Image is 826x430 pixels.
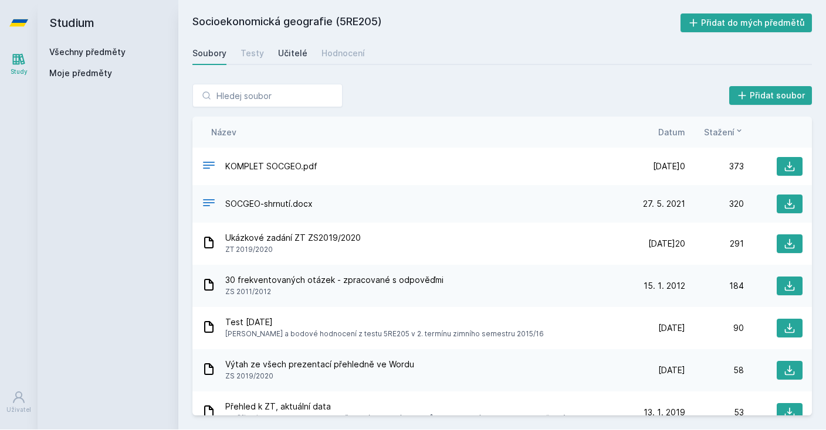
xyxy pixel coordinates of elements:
[225,329,544,340] span: [PERSON_NAME] a bodové hodnocení z testu 5RE205 v 2. termínu zimního semestru 2015/16
[658,365,685,377] span: [DATE]
[225,244,361,256] span: ZT 2019/2020
[225,317,544,329] span: Test [DATE]
[685,281,744,292] div: 184
[6,406,31,415] div: Uživatel
[704,127,744,139] button: Stažení
[321,42,365,66] a: Hodnocení
[658,127,685,139] button: Datum
[49,47,126,57] a: Všechny předměty
[225,413,594,425] span: rozšířený soubor "sgvseborec" o čerstvá data a více pojmů; z prezentací od Wokouna a Kouřilové z ...
[241,48,264,60] div: Testy
[225,359,414,371] span: Výtah ze všech prezentací přehledně ve Wordu
[685,199,744,210] div: 320
[278,42,307,66] a: Učitelé
[685,238,744,250] div: 291
[192,42,226,66] a: Soubory
[241,42,264,66] a: Testy
[644,407,685,419] span: 13. 1. 2019
[644,281,685,292] span: 15. 1. 2012
[278,48,307,60] div: Učitelé
[225,233,361,244] span: Ukázkové zadání ZT ZS2019/2020
[653,161,685,173] span: [DATE]0
[225,371,414,383] span: ZS 2019/2020
[225,161,317,173] span: KOMPLET SOCGEO.pdf
[321,48,365,60] div: Hodnocení
[685,161,744,173] div: 373
[2,385,35,421] a: Uživatel
[685,365,744,377] div: 58
[49,68,112,80] span: Moje předměty
[202,159,216,176] div: PDF
[643,199,685,210] span: 27. 5. 2021
[2,47,35,83] a: Study
[11,68,28,77] div: Study
[225,286,444,298] span: ZS 2011/2012
[681,14,813,33] button: Přidat do mých předmětů
[192,84,343,108] input: Hledej soubor
[648,238,685,250] span: [DATE]20
[225,199,313,210] span: SOCGEO-shrnutí.docx
[192,48,226,60] div: Soubory
[225,275,444,286] span: 30 frekventovaných otázek - zpracované s odpověďmi
[192,14,681,33] h2: Socioekonomická geografie (5RE205)
[729,87,813,105] button: Přidat soubor
[704,127,734,139] span: Stažení
[685,323,744,335] div: 90
[211,127,236,139] button: Název
[658,323,685,335] span: [DATE]
[225,401,594,413] span: Přehled k ZT, aktuální data
[202,196,216,213] div: DOCX
[685,407,744,419] div: 53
